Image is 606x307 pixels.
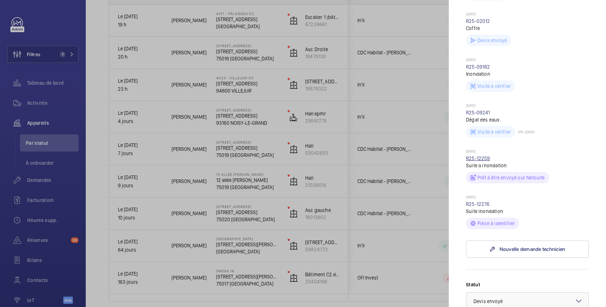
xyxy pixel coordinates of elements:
[515,130,535,134] p: ETA: [DATE]
[466,208,589,215] p: Suite inondation
[466,70,589,78] p: Inondation
[466,116,589,123] p: Dégat des eaux.
[477,83,511,90] p: Visite à vérifier
[466,149,589,155] p: [DATE]
[466,25,589,32] p: Coffre
[466,58,589,63] p: [DATE]
[466,64,490,70] a: R25-09182
[477,37,507,44] p: Devis envoyé
[477,128,511,135] p: Visite à vérifier
[466,110,490,115] a: R25-09241
[466,162,589,169] p: Suite a inondation
[466,241,589,258] a: Nouvelle demande technicien
[466,201,490,207] a: R25-12276
[466,18,490,24] a: R25-02012
[473,298,503,304] span: Devis envoyé
[466,103,589,109] p: [DATE]
[466,155,490,161] a: R25-12259
[477,174,545,181] p: Prêt à être envoyé sur Netsuite
[466,281,589,288] label: Statut
[477,220,515,227] p: Pièce à identifier
[466,195,589,200] p: [DATE]
[466,12,589,18] p: [DATE]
